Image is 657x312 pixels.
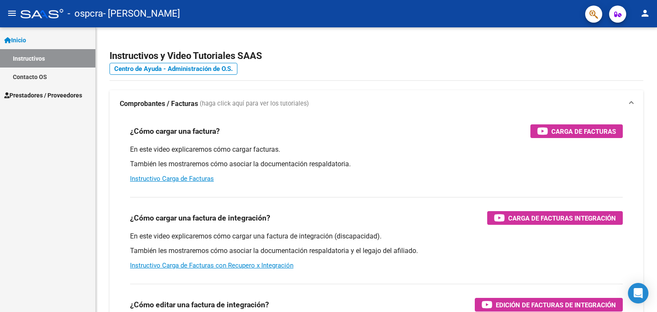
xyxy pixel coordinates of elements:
[7,8,17,18] mat-icon: menu
[109,48,643,64] h2: Instructivos y Video Tutoriales SAAS
[130,175,214,182] a: Instructivo Carga de Facturas
[109,90,643,118] mat-expansion-panel-header: Comprobantes / Facturas (haga click aquí para ver los tutoriales)
[103,4,180,23] span: - [PERSON_NAME]
[130,145,623,154] p: En este video explicaremos cómo cargar facturas.
[530,124,623,138] button: Carga de Facturas
[130,212,270,224] h3: ¿Cómo cargar una factura de integración?
[68,4,103,23] span: - ospcra
[200,99,309,109] span: (haga click aquí para ver los tutoriales)
[130,232,623,241] p: En este video explicaremos cómo cargar una factura de integración (discapacidad).
[487,211,623,225] button: Carga de Facturas Integración
[109,63,237,75] a: Centro de Ayuda - Administración de O.S.
[130,159,623,169] p: También les mostraremos cómo asociar la documentación respaldatoria.
[508,213,616,224] span: Carga de Facturas Integración
[640,8,650,18] mat-icon: person
[628,283,648,303] div: Open Intercom Messenger
[130,125,220,137] h3: ¿Cómo cargar una factura?
[475,298,623,312] button: Edición de Facturas de integración
[130,262,293,269] a: Instructivo Carga de Facturas con Recupero x Integración
[130,299,269,311] h3: ¿Cómo editar una factura de integración?
[4,91,82,100] span: Prestadores / Proveedores
[130,246,623,256] p: También les mostraremos cómo asociar la documentación respaldatoria y el legajo del afiliado.
[120,99,198,109] strong: Comprobantes / Facturas
[551,126,616,137] span: Carga de Facturas
[496,300,616,310] span: Edición de Facturas de integración
[4,35,26,45] span: Inicio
